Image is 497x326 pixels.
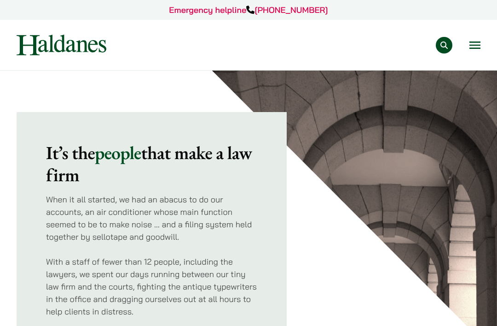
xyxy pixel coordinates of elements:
mark: people [95,141,141,165]
a: Emergency helpline[PHONE_NUMBER] [169,5,328,15]
button: Open menu [469,41,480,49]
p: With a staff of fewer than 12 people, including the lawyers, we spent our days running between ou... [46,255,257,318]
img: Logo of Haldanes [17,35,106,55]
p: When it all started, we had an abacus to do our accounts, an air conditioner whose main function ... [46,193,257,243]
button: Search [436,37,452,53]
h2: It’s the that make a law firm [46,142,257,186]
